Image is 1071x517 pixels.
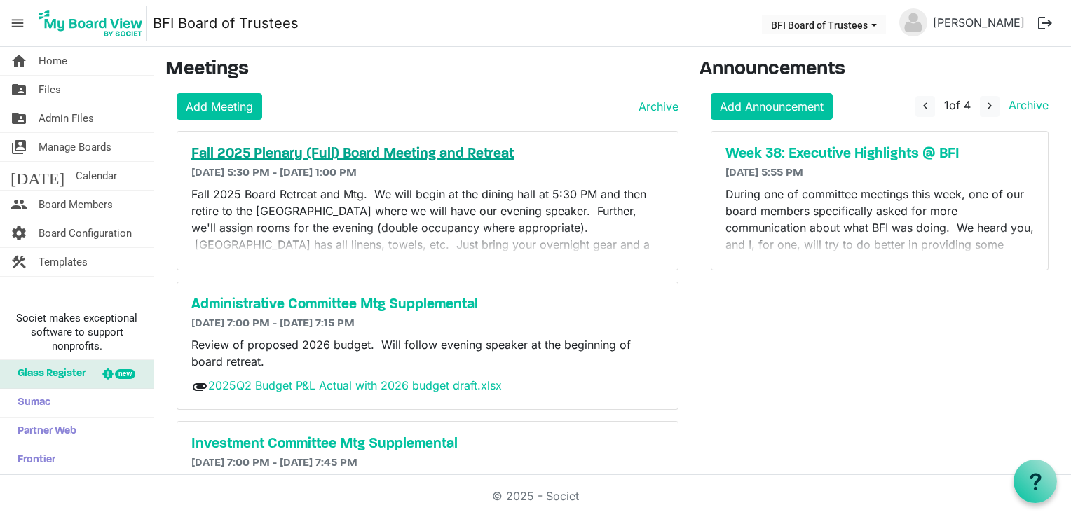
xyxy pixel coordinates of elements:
[633,98,678,115] a: Archive
[191,167,664,180] h6: [DATE] 5:30 PM - [DATE] 1:00 PM
[191,296,664,313] a: Administrative Committee Mtg Supplemental
[191,457,664,470] h6: [DATE] 7:00 PM - [DATE] 7:45 PM
[983,99,996,112] span: navigate_next
[980,96,1000,117] button: navigate_next
[11,446,55,474] span: Frontier
[11,133,27,161] span: switch_account
[39,133,111,161] span: Manage Boards
[11,418,76,446] span: Partner Web
[915,96,935,117] button: navigate_before
[191,317,664,331] h6: [DATE] 7:00 PM - [DATE] 7:15 PM
[11,47,27,75] span: home
[711,93,833,120] a: Add Announcement
[944,98,971,112] span: of 4
[6,311,147,353] span: Societ makes exceptional software to support nonprofits.
[11,191,27,219] span: people
[927,8,1030,36] a: [PERSON_NAME]
[34,6,147,41] img: My Board View Logo
[725,146,1034,163] a: Week 38: Executive Highlights @ BFI
[165,58,678,82] h3: Meetings
[39,248,88,276] span: Templates
[4,10,31,36] span: menu
[39,76,61,104] span: Files
[762,15,886,34] button: BFI Board of Trustees dropdownbutton
[700,58,1060,82] h3: Announcements
[11,219,27,247] span: settings
[115,369,135,379] div: new
[919,99,932,112] span: navigate_before
[492,489,579,503] a: © 2025 - Societ
[153,9,299,37] a: BFI Board of Trustees
[76,162,117,190] span: Calendar
[944,98,949,112] span: 1
[725,167,803,179] span: [DATE] 5:55 PM
[1003,98,1049,112] a: Archive
[34,6,153,41] a: My Board View Logo
[1030,8,1060,38] button: logout
[11,248,27,276] span: construction
[208,378,502,392] a: 2025Q2 Budget P&L Actual with 2026 budget draft.xlsx
[191,336,664,370] p: Review of proposed 2026 budget. Will follow evening speaker at the beginning of board retreat.
[39,219,132,247] span: Board Configuration
[191,378,208,395] span: attachment
[11,389,50,417] span: Sumac
[191,436,664,453] a: Investment Committee Mtg Supplemental
[11,360,86,388] span: Glass Register
[39,47,67,75] span: Home
[11,76,27,104] span: folder_shared
[11,162,64,190] span: [DATE]
[191,146,664,163] a: Fall 2025 Plenary (Full) Board Meeting and Retreat
[191,186,664,270] p: Fall 2025 Board Retreat and Mtg. We will begin at the dining hall at 5:30 PM and then retire to t...
[177,93,262,120] a: Add Meeting
[39,104,94,132] span: Admin Files
[899,8,927,36] img: no-profile-picture.svg
[39,191,113,219] span: Board Members
[725,186,1034,287] p: During one of committee meetings this week, one of our board members specifically asked for more ...
[11,104,27,132] span: folder_shared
